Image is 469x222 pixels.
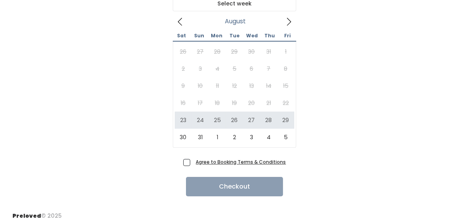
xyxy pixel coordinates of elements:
[209,129,226,146] span: September 1, 2025
[196,159,286,165] a: Agree to Booking Terms & Conditions
[192,129,209,146] span: August 31, 2025
[173,33,190,38] span: Sat
[243,112,260,129] span: August 27, 2025
[175,112,192,129] span: August 23, 2025
[277,129,294,146] span: September 5, 2025
[260,129,277,146] span: September 4, 2025
[277,112,294,129] span: August 29, 2025
[12,206,62,220] div: © 2025
[226,129,243,146] span: September 2, 2025
[12,212,41,220] span: Preloved
[225,20,246,23] span: August
[260,112,277,129] span: August 28, 2025
[192,112,209,129] span: August 24, 2025
[226,33,243,38] span: Tue
[209,112,226,129] span: August 25, 2025
[208,33,226,38] span: Mon
[186,177,283,196] button: Checkout
[261,33,278,38] span: Thu
[175,129,192,146] span: August 30, 2025
[279,33,296,38] span: Fri
[243,129,260,146] span: September 3, 2025
[243,33,261,38] span: Wed
[226,112,243,129] span: August 26, 2025
[190,33,208,38] span: Sun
